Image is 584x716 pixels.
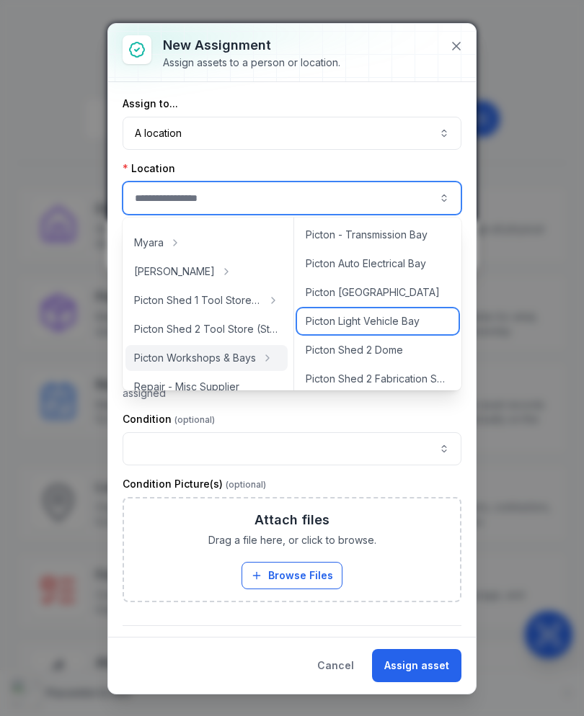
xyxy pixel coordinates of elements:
[134,322,279,336] span: Picton Shed 2 Tool Store (Storage)
[134,264,215,279] span: [PERSON_NAME]
[123,161,175,176] label: Location
[306,372,450,386] span: Picton Shed 2 Fabrication Shop
[163,55,340,70] div: Assign assets to a person or location.
[123,412,215,426] label: Condition
[306,314,420,328] span: Picton Light Vehicle Bay
[123,97,178,111] label: Assign to...
[306,343,403,357] span: Picton Shed 2 Dome
[242,562,342,589] button: Browse Files
[123,477,266,491] label: Condition Picture(s)
[306,256,426,271] span: Picton Auto Electrical Bay
[306,285,440,300] span: Picton [GEOGRAPHIC_DATA]
[134,236,164,250] span: Myara
[134,351,256,365] span: Picton Workshops & Bays
[306,228,428,242] span: Picton - Transmission Bay
[208,533,376,547] span: Drag a file here, or click to browse.
[134,293,262,308] span: Picton Shed 1 Tool Store (Storage)
[372,649,461,682] button: Assign asset
[163,35,340,55] h3: New assignment
[123,117,461,150] button: A location
[134,380,239,394] span: Repair - Misc Supplier
[305,649,366,682] button: Cancel
[255,510,329,530] h3: Attach files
